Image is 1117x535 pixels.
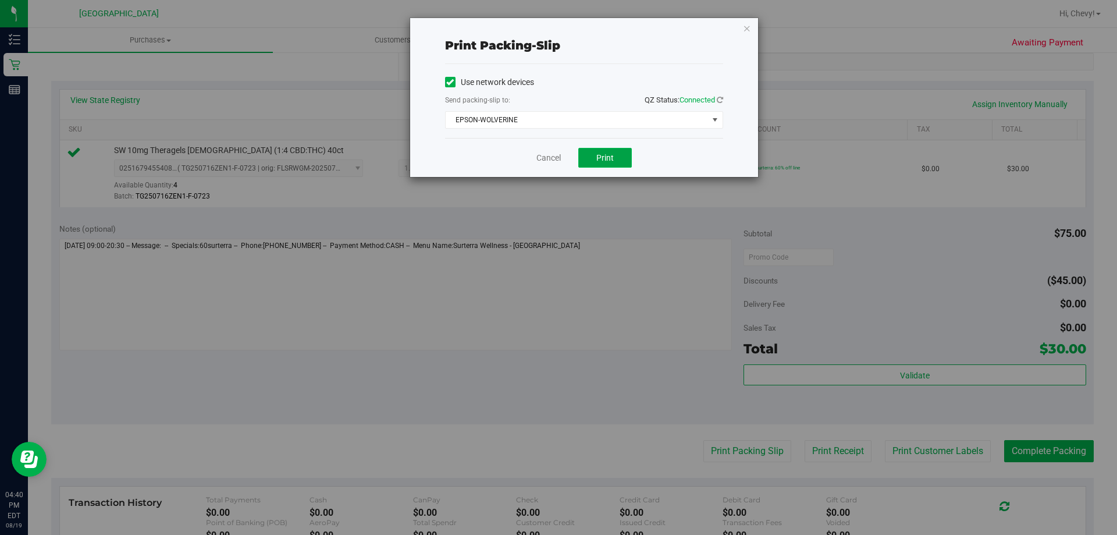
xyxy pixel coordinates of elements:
[446,112,708,128] span: EPSON-WOLVERINE
[680,95,715,104] span: Connected
[596,153,614,162] span: Print
[578,148,632,168] button: Print
[445,95,510,105] label: Send packing-slip to:
[445,76,534,88] label: Use network devices
[536,152,561,164] a: Cancel
[645,95,723,104] span: QZ Status:
[707,112,722,128] span: select
[445,38,560,52] span: Print packing-slip
[12,442,47,477] iframe: Resource center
